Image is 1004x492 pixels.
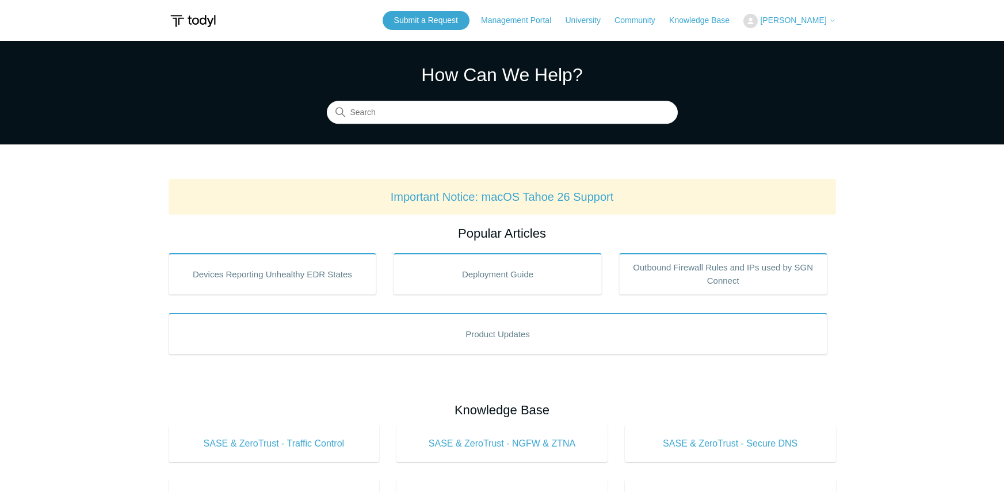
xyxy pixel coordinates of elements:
a: SASE & ZeroTrust - Traffic Control [169,425,380,462]
span: SASE & ZeroTrust - NGFW & ZTNA [414,437,590,451]
img: Todyl Support Center Help Center home page [169,10,217,32]
a: Outbound Firewall Rules and IPs used by SGN Connect [619,253,827,295]
a: Product Updates [169,313,827,354]
a: SASE & ZeroTrust - NGFW & ZTNA [396,425,608,462]
a: Management Portal [481,14,563,26]
span: SASE & ZeroTrust - Traffic Control [186,437,362,451]
h2: Popular Articles [169,224,836,243]
a: Devices Reporting Unhealthy EDR States [169,253,377,295]
a: Submit a Request [383,11,469,30]
input: Search [327,101,678,124]
a: Community [614,14,667,26]
button: [PERSON_NAME] [743,14,835,28]
a: Deployment Guide [394,253,602,295]
a: Knowledge Base [669,14,741,26]
h1: How Can We Help? [327,61,678,89]
span: SASE & ZeroTrust - Secure DNS [642,437,819,451]
a: SASE & ZeroTrust - Secure DNS [625,425,836,462]
a: Important Notice: macOS Tahoe 26 Support [391,190,614,203]
a: University [565,14,612,26]
span: [PERSON_NAME] [760,16,826,25]
h2: Knowledge Base [169,401,836,419]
